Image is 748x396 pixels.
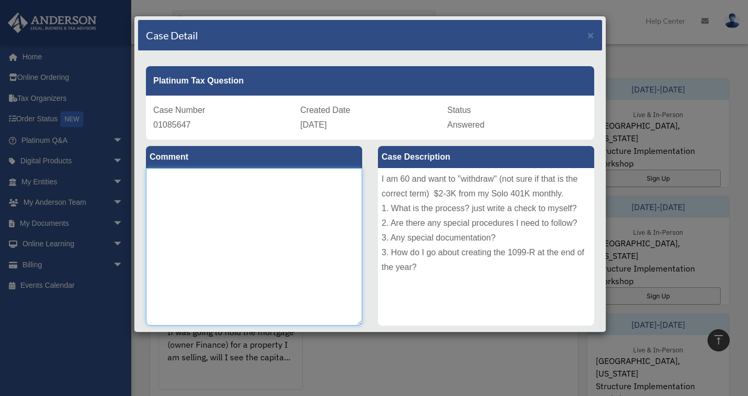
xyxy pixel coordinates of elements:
[447,106,471,114] span: Status
[378,146,594,168] label: Case Description
[300,120,326,129] span: [DATE]
[378,168,594,326] div: I am 60 and want to "withdraw" (not sure if that is the correct term) $2-3K from my Solo 401K mon...
[447,120,484,129] span: Answered
[153,106,205,114] span: Case Number
[146,28,198,43] h4: Case Detail
[146,146,362,168] label: Comment
[587,29,594,41] span: ×
[587,29,594,40] button: Close
[153,120,191,129] span: 01085647
[300,106,350,114] span: Created Date
[146,66,594,96] div: Platinum Tax Question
